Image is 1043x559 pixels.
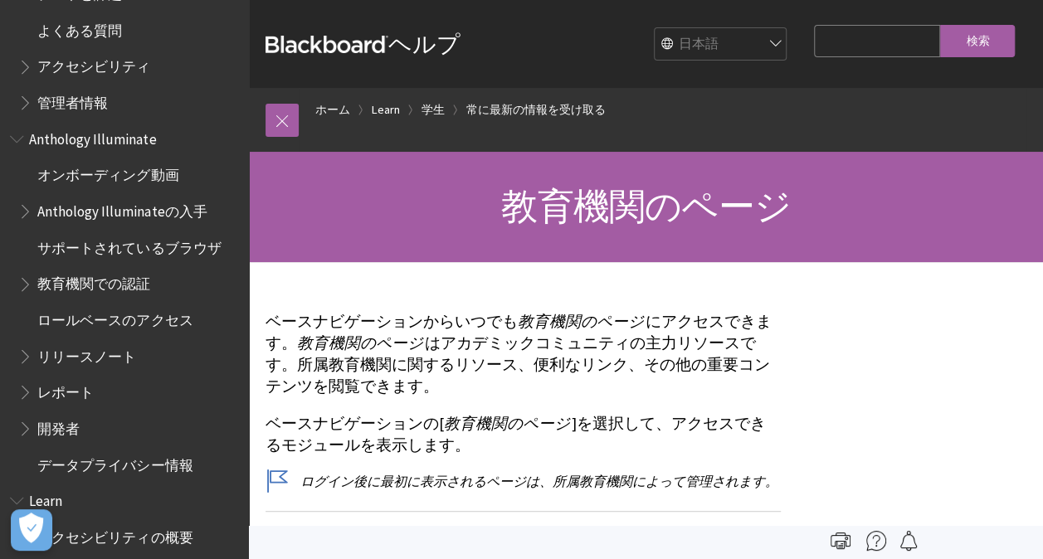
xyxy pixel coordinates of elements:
[266,472,781,490] p: ログイン後に最初に表示されるページは、所属教育機関によって管理されます。
[466,100,606,120] a: 常に最新の情報を受け取る
[37,53,150,75] span: アクセシビリティ
[831,531,850,551] img: Print
[37,17,122,39] span: よくある質問
[315,100,350,120] a: ホーム
[655,28,787,61] select: Site Language Selector
[372,100,400,120] a: Learn
[37,89,108,111] span: 管理者情報
[10,125,239,479] nav: Book outline for Anthology Illuminate
[297,333,423,352] span: 教育機関のページ
[422,100,445,120] a: 学生
[37,270,150,293] span: 教育機関での認証
[37,162,178,184] span: オンボーディング動画
[37,415,80,437] span: 開発者
[37,306,193,328] span: ロールベースのアクセス
[37,451,193,474] span: データプライバシー情報
[37,523,193,546] span: アクセシビリティの概要
[29,487,62,509] span: Learn
[37,378,94,401] span: レポート
[37,343,136,365] span: リリースノート
[501,183,791,229] span: 教育機関のページ
[11,509,52,551] button: 優先設定センターを開く
[29,125,156,148] span: Anthology Illuminate
[37,197,207,220] span: Anthology Illuminateの入手
[266,29,461,59] a: Blackboardヘルプ
[266,311,781,398] p: ベースナビゲーションからいつでも にアクセスできます。 はアカデミックコミュニティの主力リソースです。所属教育機関に関するリソース、便利なリンク、その他の重要コンテンツを閲覧できます。
[444,414,570,433] span: 教育機関のページ
[518,312,644,331] span: 教育機関のページ
[266,36,388,53] strong: Blackboard
[37,234,221,256] span: サポートされているブラウザ
[866,531,886,551] img: More help
[266,413,781,456] p: ベースナビゲーションの[ ]を選択して、アクセスできるモジュールを表示します。
[940,25,1015,57] input: 検索
[899,531,919,551] img: Follow this page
